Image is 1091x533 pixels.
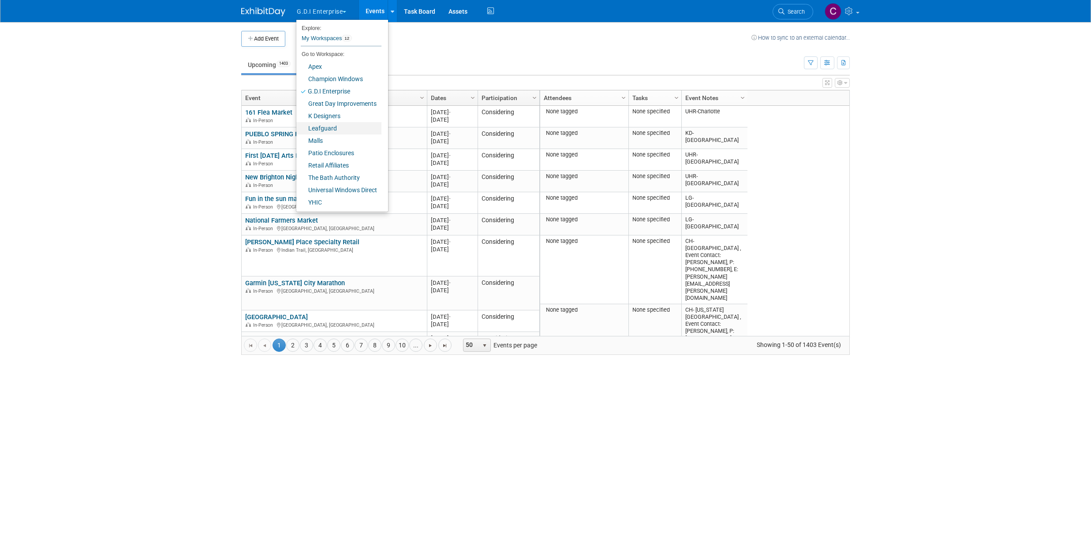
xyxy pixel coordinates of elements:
span: Column Settings [739,94,746,101]
span: Go to the previous page [261,342,268,349]
span: - [449,280,451,286]
span: - [449,130,451,137]
td: UHR-[GEOGRAPHIC_DATA] [681,149,747,171]
a: First [DATE] Arts Festival [245,152,318,160]
a: Go to the first page [244,339,257,352]
a: Go to the previous page [258,339,271,352]
div: None tagged [544,238,625,245]
a: The Bath Authority [296,171,381,184]
img: In-Person Event [246,322,251,327]
div: None tagged [544,194,625,201]
a: Apex [296,60,381,73]
td: LG-[GEOGRAPHIC_DATA] [681,192,747,214]
img: In-Person Event [246,139,251,144]
div: [DATE] [431,216,474,224]
a: Column Settings [468,90,478,104]
a: Column Settings [418,90,427,104]
a: Go to the next page [424,339,437,352]
a: Great Day Improvements [296,97,381,110]
span: Search [785,8,805,15]
img: In-Person Event [246,204,251,209]
a: Column Settings [738,90,748,104]
div: [GEOGRAPHIC_DATA], [GEOGRAPHIC_DATA] [245,321,423,328]
div: None specified [632,173,678,180]
div: [GEOGRAPHIC_DATA], [GEOGRAPHIC_DATA] [245,287,423,294]
td: CH- [US_STATE][GEOGRAPHIC_DATA] , Event Contact: [PERSON_NAME], P: [PHONE_NUMBER], E: [EMAIL_ADDR... [681,304,747,359]
a: PUEBLO SPRING HOME EXPO [245,130,331,138]
span: select [481,342,488,349]
div: [GEOGRAPHIC_DATA], [GEOGRAPHIC_DATA] [245,224,423,232]
span: Column Settings [418,94,426,101]
div: None specified [632,238,678,245]
img: Clayton Stackpole [825,3,841,20]
span: - [449,152,451,159]
td: LG-[GEOGRAPHIC_DATA] [681,214,747,235]
div: [DATE] [431,181,474,188]
span: Events per page [452,339,546,352]
a: K Designers [296,110,381,122]
a: New Brighton Night Market [245,173,324,181]
div: None tagged [544,216,625,223]
a: Event Notes [685,90,742,105]
div: [DATE] [431,108,474,116]
span: Go to the last page [441,342,448,349]
div: [GEOGRAPHIC_DATA], [GEOGRAPHIC_DATA] [245,203,423,210]
td: Considering [478,332,539,354]
span: 12 [342,35,352,42]
a: Upcoming1403 [241,56,297,73]
span: In-Person [253,118,276,123]
a: Leafguard [296,122,381,134]
span: Go to the next page [427,342,434,349]
a: 3 [300,339,313,352]
a: Dates [431,90,472,105]
span: - [449,195,451,202]
td: Considering [478,214,539,235]
a: ... [409,339,422,352]
div: [DATE] [431,224,474,231]
img: In-Person Event [246,161,251,165]
td: UHR-[GEOGRAPHIC_DATA] [681,171,747,192]
a: Fun in the sun market [245,195,309,203]
a: My Workspaces12 [301,31,381,46]
td: Considering [478,276,539,310]
div: Indian Trail, [GEOGRAPHIC_DATA] [245,246,423,253]
div: None specified [632,194,678,201]
a: Garmin [US_STATE] City Marathon [245,279,345,287]
div: None specified [632,216,678,223]
a: 8 [368,339,381,352]
div: [DATE] [431,202,474,210]
div: [DATE] [431,173,474,181]
span: In-Person [253,247,276,253]
a: 2 [286,339,299,352]
span: - [449,217,451,224]
span: In-Person [253,226,276,231]
img: ExhibitDay [241,7,285,16]
a: YHIC [296,196,381,209]
button: Add Event [241,31,285,47]
span: - [449,335,451,342]
td: UHR-Charlotte [681,106,747,127]
div: [DATE] [431,130,474,138]
span: 1403 [276,60,291,67]
span: In-Person [253,322,276,328]
td: Considering [478,106,539,127]
a: National Farmers Market [245,216,318,224]
a: G.D.I Enterprise [296,85,381,97]
div: [DATE] [431,321,474,328]
div: [DATE] [431,195,474,202]
a: Participation [482,90,534,105]
a: 6 [341,339,354,352]
td: Considering [478,310,539,332]
a: 4 [314,339,327,352]
div: None specified [632,306,678,313]
a: 10 [396,339,409,352]
div: [DATE] [431,287,474,294]
img: In-Person Event [246,247,251,252]
a: [PERSON_NAME] Place Specialty Retail [245,238,359,246]
div: [DATE] [431,116,474,123]
a: Champion Windows [296,73,381,85]
td: Considering [478,127,539,149]
span: 50 [463,339,478,351]
td: Considering [478,149,539,171]
li: Explore: [296,23,381,31]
